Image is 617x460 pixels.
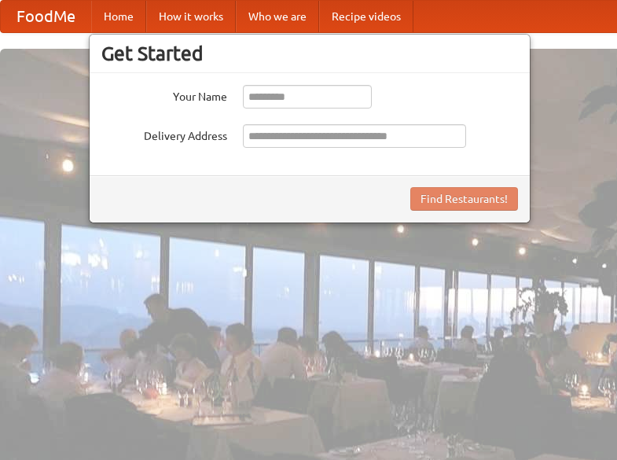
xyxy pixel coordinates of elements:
[1,1,91,32] a: FoodMe
[319,1,413,32] a: Recipe videos
[146,1,236,32] a: How it works
[101,124,227,144] label: Delivery Address
[410,187,518,211] button: Find Restaurants!
[101,42,518,65] h3: Get Started
[236,1,319,32] a: Who we are
[101,85,227,105] label: Your Name
[91,1,146,32] a: Home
